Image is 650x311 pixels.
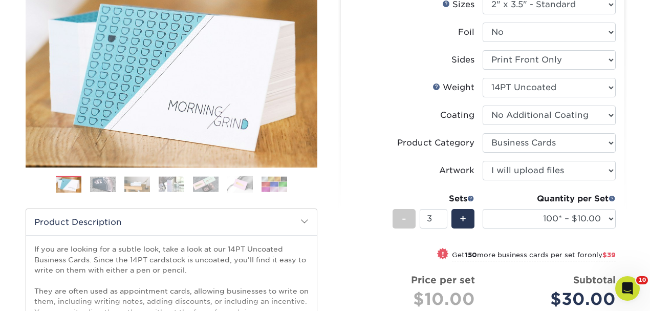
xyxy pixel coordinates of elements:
div: Sides [451,54,474,66]
img: Business Cards 02 [90,176,116,192]
img: Business Cards 04 [159,176,184,192]
strong: Price per set [411,274,475,285]
span: 10 [636,276,648,284]
strong: Subtotal [573,274,616,285]
span: - [402,211,406,226]
small: Get more business cards per set for [452,251,616,261]
span: only [588,251,616,259]
strong: 150 [465,251,477,259]
div: Weight [432,81,474,94]
div: Product Category [397,137,474,149]
img: Business Cards 07 [262,176,287,192]
div: Sets [393,193,474,205]
div: Quantity per Set [483,193,616,205]
img: Business Cards 06 [227,176,253,193]
img: Business Cards 03 [124,176,150,192]
div: Foil [458,26,474,38]
span: + [460,211,466,226]
iframe: Intercom live chat [615,276,640,301]
span: $39 [602,251,616,259]
img: Business Cards 05 [193,176,219,192]
img: Business Cards 01 [56,172,81,198]
h2: Product Description [26,209,317,235]
span: ! [442,249,444,260]
div: Coating [440,109,474,121]
div: Artwork [439,164,474,177]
